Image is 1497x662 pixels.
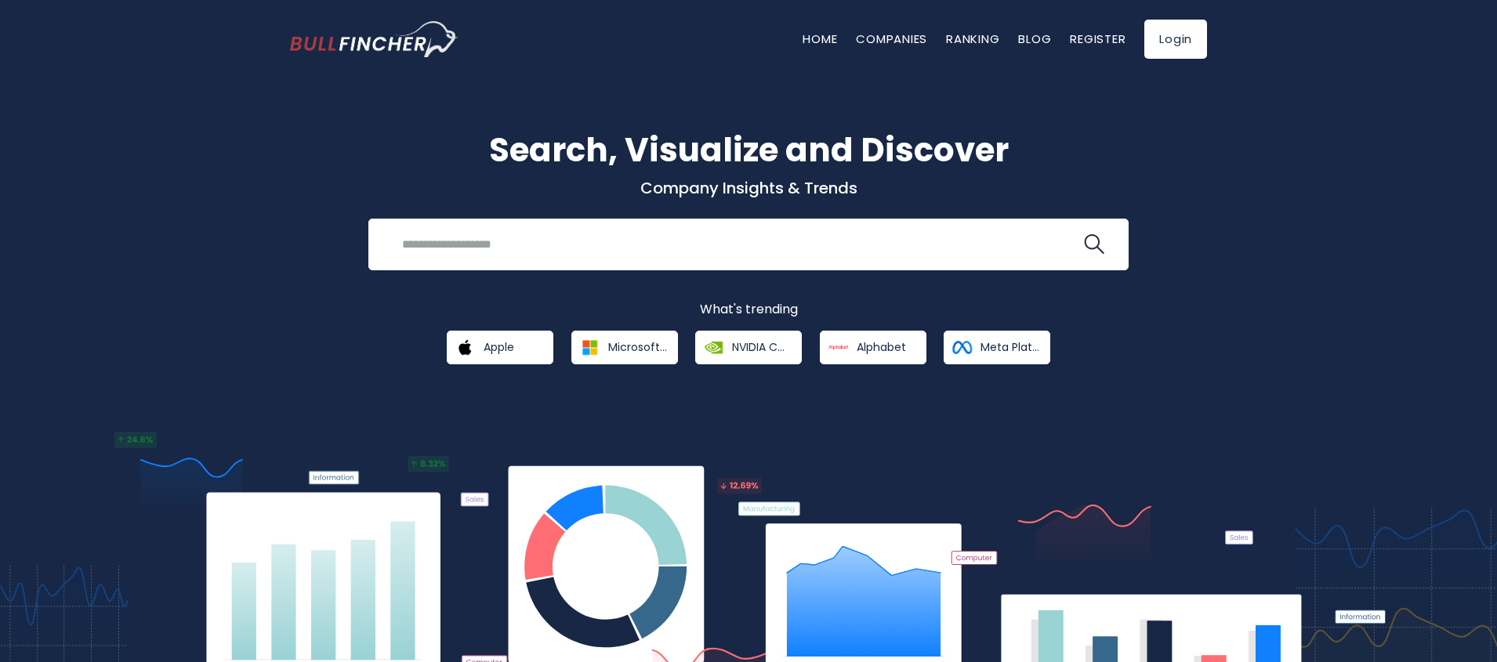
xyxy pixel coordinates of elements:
[1144,20,1207,59] a: Login
[856,31,927,47] a: Companies
[1084,234,1104,255] img: search icon
[290,21,459,57] a: Go to homepage
[608,340,667,354] span: Microsoft Corporation
[447,331,553,364] a: Apple
[944,331,1050,364] a: Meta Platforms
[695,331,802,364] a: NVIDIA Corporation
[732,340,791,354] span: NVIDIA Corporation
[1070,31,1125,47] a: Register
[980,340,1039,354] span: Meta Platforms
[857,340,906,354] span: Alphabet
[290,21,459,57] img: bullfincher logo
[484,340,514,354] span: Apple
[290,178,1207,198] p: Company Insights & Trends
[1018,31,1051,47] a: Blog
[946,31,999,47] a: Ranking
[290,302,1207,318] p: What's trending
[820,331,926,364] a: Alphabet
[803,31,837,47] a: Home
[571,331,678,364] a: Microsoft Corporation
[290,125,1207,175] h1: Search, Visualize and Discover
